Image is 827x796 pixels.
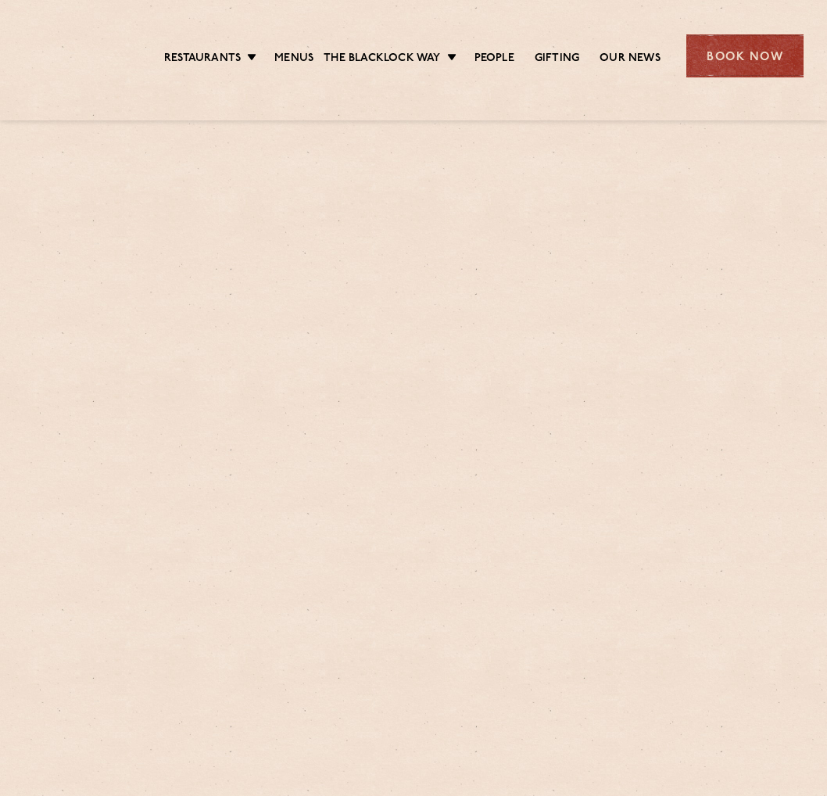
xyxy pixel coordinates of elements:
[23,15,146,97] img: svg%3E
[686,34,804,77] div: Book Now
[274,51,313,68] a: Menus
[474,51,514,68] a: People
[535,51,579,68] a: Gifting
[600,51,661,68] a: Our News
[324,51,440,68] a: The Blacklock Way
[164,51,241,68] a: Restaurants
